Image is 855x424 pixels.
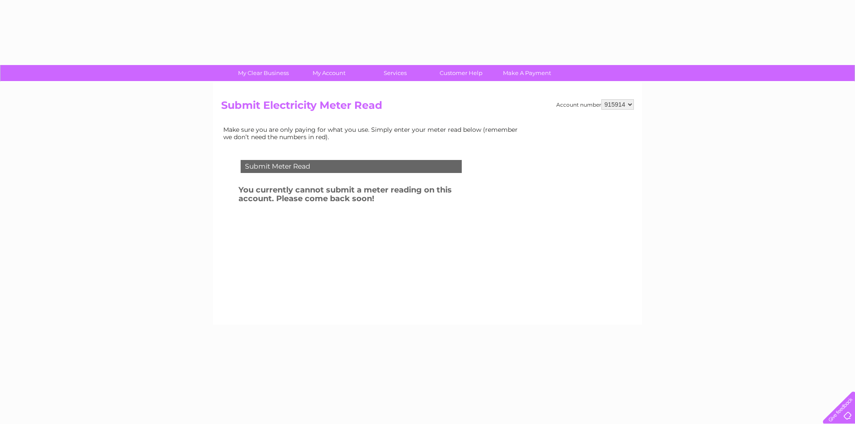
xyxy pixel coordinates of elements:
h2: Submit Electricity Meter Read [221,99,634,116]
a: Customer Help [425,65,497,81]
a: Services [359,65,431,81]
a: My Clear Business [228,65,299,81]
div: Account number [556,99,634,110]
h3: You currently cannot submit a meter reading on this account. Please come back soon! [238,184,485,208]
td: Make sure you are only paying for what you use. Simply enter your meter read below (remember we d... [221,124,525,142]
div: Submit Meter Read [241,160,462,173]
a: My Account [294,65,365,81]
a: Make A Payment [491,65,563,81]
